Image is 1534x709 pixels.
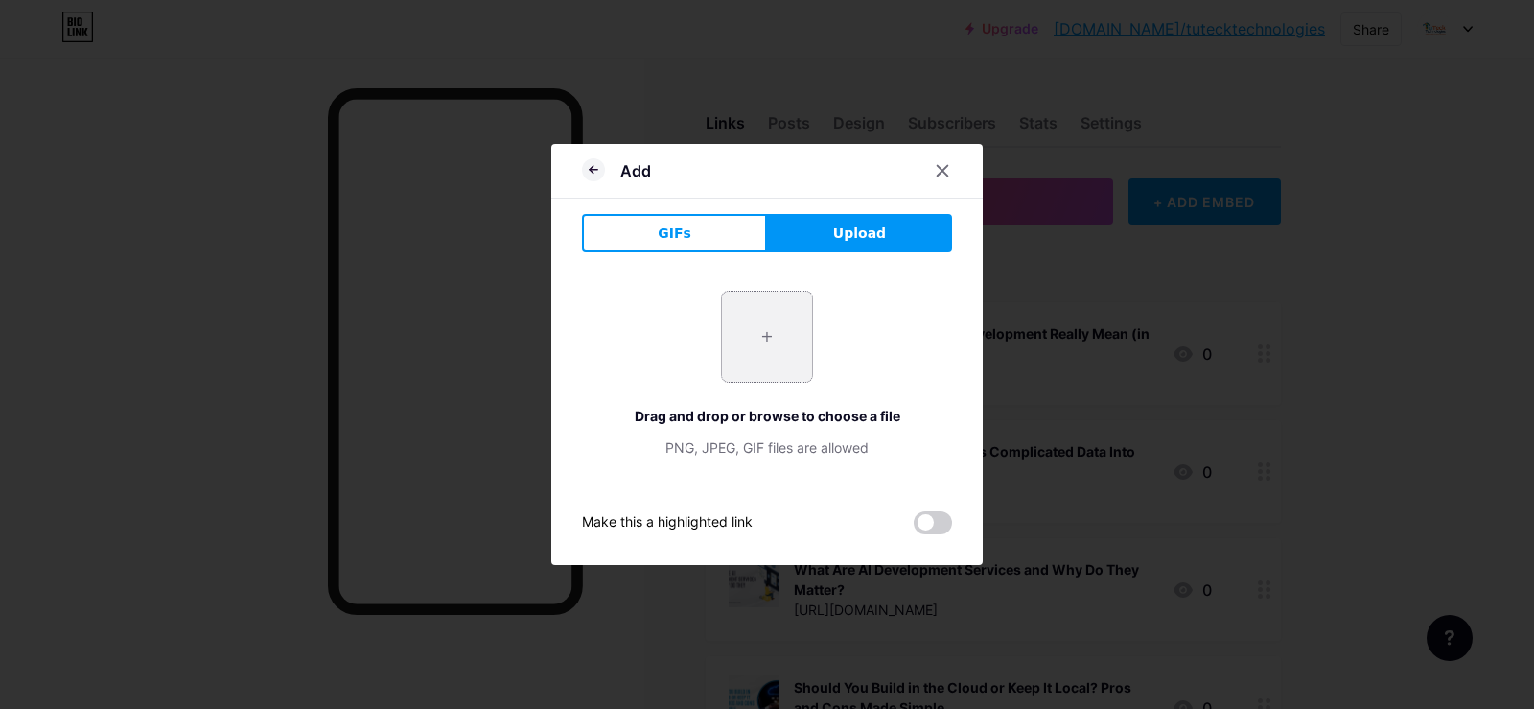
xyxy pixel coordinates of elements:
[582,406,952,426] div: Drag and drop or browse to choose a file
[658,224,691,244] span: GIFs
[582,214,767,252] button: GIFs
[833,224,886,244] span: Upload
[582,437,952,458] div: PNG, JPEG, GIF files are allowed
[767,214,952,252] button: Upload
[582,511,753,534] div: Make this a highlighted link
[620,159,651,182] div: Add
